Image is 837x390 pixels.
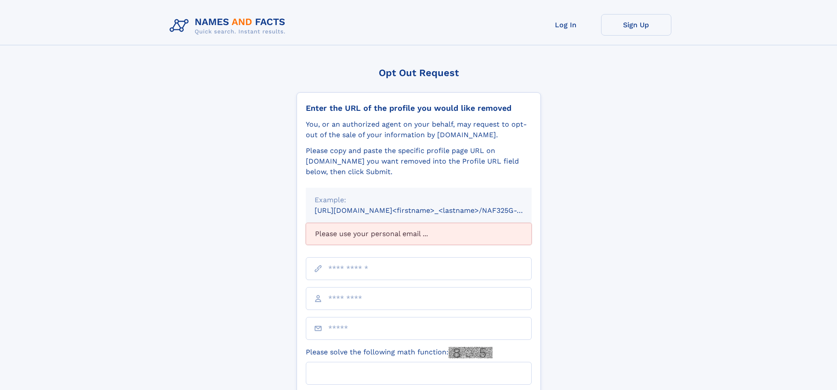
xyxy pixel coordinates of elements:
div: Enter the URL of the profile you would like removed [306,103,532,113]
a: Log In [531,14,601,36]
div: Please copy and paste the specific profile page URL on [DOMAIN_NAME] you want removed into the Pr... [306,146,532,177]
div: Example: [315,195,523,205]
img: Logo Names and Facts [166,14,293,38]
div: You, or an authorized agent on your behalf, may request to opt-out of the sale of your informatio... [306,119,532,140]
small: [URL][DOMAIN_NAME]<firstname>_<lastname>/NAF325G-xxxxxxxx [315,206,548,215]
label: Please solve the following math function: [306,347,493,358]
a: Sign Up [601,14,671,36]
div: Please use your personal email ... [306,223,532,245]
div: Opt Out Request [297,67,541,78]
